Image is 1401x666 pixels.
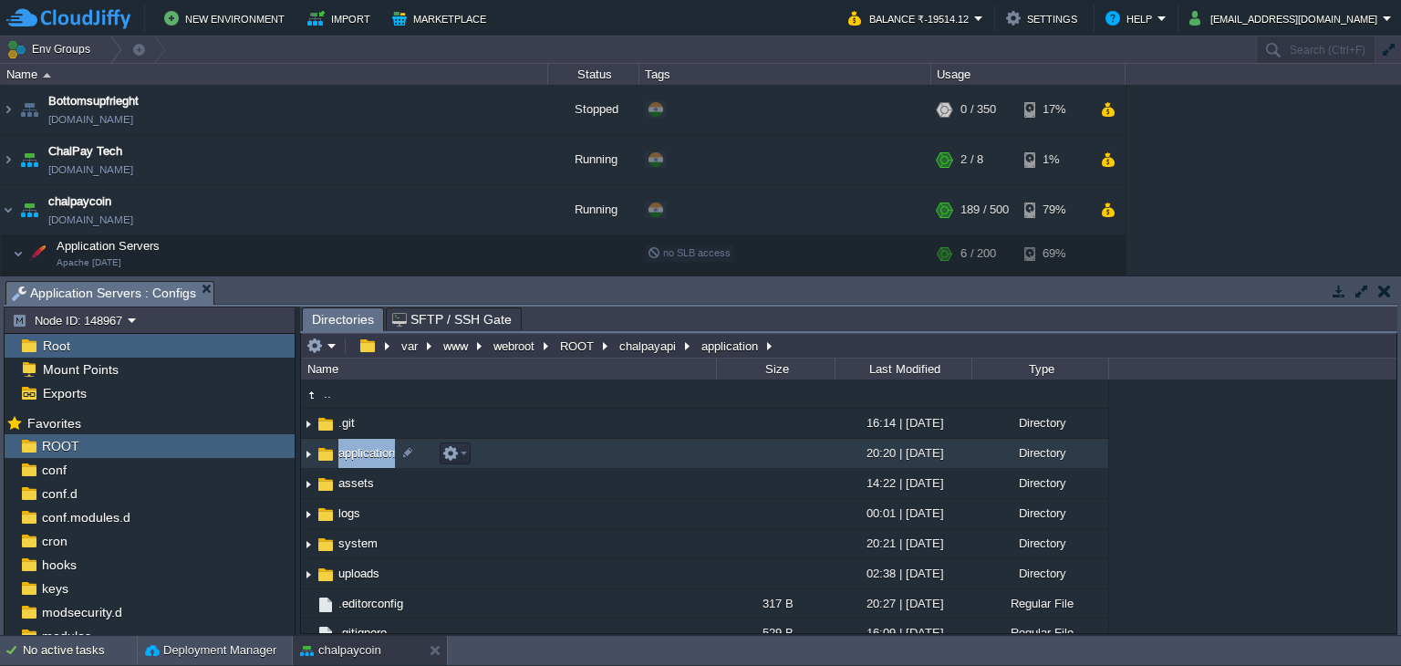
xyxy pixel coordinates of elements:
input: Click to enter the path [301,333,1396,359]
span: Favorites [24,415,84,432]
a: modules [38,628,94,644]
span: Exports [39,385,89,401]
img: AMDAwAAAACH5BAEAAAAALAAAAAABAAEAAAICRAEAOw== [316,444,336,464]
img: AMDAwAAAACH5BAEAAAAALAAAAAABAAEAAAICRAEAOw== [301,470,316,498]
div: No active tasks [23,636,137,665]
img: AMDAwAAAACH5BAEAAAAALAAAAAABAAEAAAICRAEAOw== [316,624,336,644]
div: Name [303,359,716,380]
div: 189 / 500 [960,185,1009,234]
a: cron [38,533,70,549]
img: CloudJiffy [6,7,130,30]
div: 16:09 | [DATE] [835,619,971,647]
a: [DOMAIN_NAME] [48,110,133,129]
img: AMDAwAAAACH5BAEAAAAALAAAAAABAAEAAAICRAEAOw== [16,185,42,234]
div: 79% [1024,185,1084,234]
span: .git [336,415,358,431]
a: Mount Points [39,361,121,378]
img: AMDAwAAAACH5BAEAAAAALAAAAAABAAEAAAICRAEAOw== [316,414,336,434]
div: Stopped [548,85,639,134]
div: Last Modified [836,359,971,380]
a: conf.d [38,485,80,502]
div: Running [548,185,639,234]
div: 317 B [716,589,835,618]
span: keys [38,580,71,597]
button: Env Groups [6,36,97,62]
div: Directory [971,499,1108,527]
a: .editorconfig [336,596,406,611]
div: Regular File [971,589,1108,618]
button: ROOT [557,338,598,354]
a: [DOMAIN_NAME] [48,161,133,179]
a: hooks [38,557,79,573]
span: Directories [312,308,374,331]
button: Balance ₹-19514.12 [848,7,974,29]
img: AMDAwAAAACH5BAEAAAAALAAAAAABAAEAAAICRAEAOw== [43,73,51,78]
a: Bottomsupfrieght [48,92,139,110]
a: system [336,536,380,551]
img: AMDAwAAAACH5BAEAAAAALAAAAAABAAEAAAICRAEAOw== [49,273,75,301]
button: Import [307,7,376,29]
a: ChalPay Tech [48,142,122,161]
div: 02:38 | [DATE] [835,559,971,588]
img: AMDAwAAAACH5BAEAAAAALAAAAAABAAEAAAICRAEAOw== [13,235,24,272]
span: Application Servers [55,238,162,254]
button: Help [1105,7,1157,29]
img: AMDAwAAAACH5BAEAAAAALAAAAAABAAEAAAICRAEAOw== [301,589,316,618]
div: 69% [1024,273,1084,301]
img: AMDAwAAAACH5BAEAAAAALAAAAAABAAEAAAICRAEAOw== [301,530,316,558]
span: ROOT [38,438,82,454]
a: assets [336,475,377,491]
img: AMDAwAAAACH5BAEAAAAALAAAAAABAAEAAAICRAEAOw== [1,185,16,234]
a: .gitignore [336,625,389,640]
a: conf [38,462,69,478]
div: 16:14 | [DATE] [835,409,971,437]
div: Regular File [971,619,1108,647]
span: Apache [DATE] [57,257,121,268]
a: conf.modules.d [38,509,133,526]
span: uploads [336,566,382,581]
div: 00:01 | [DATE] [835,499,971,527]
a: Application ServersApache [DATE] [55,239,162,253]
img: AMDAwAAAACH5BAEAAAAALAAAAAABAAEAAAICRAEAOw== [316,474,336,494]
img: AMDAwAAAACH5BAEAAAAALAAAAAABAAEAAAICRAEAOw== [16,135,42,184]
img: AMDAwAAAACH5BAEAAAAALAAAAAABAAEAAAICRAEAOw== [316,505,336,525]
div: Usage [932,64,1125,85]
img: AMDAwAAAACH5BAEAAAAALAAAAAABAAEAAAICRAEAOw== [301,385,321,405]
button: Marketplace [392,7,492,29]
div: Directory [971,409,1108,437]
a: Root [39,338,73,354]
img: AMDAwAAAACH5BAEAAAAALAAAAAABAAEAAAICRAEAOw== [316,535,336,555]
img: AMDAwAAAACH5BAEAAAAALAAAAAABAAEAAAICRAEAOw== [301,440,316,468]
button: webroot [491,338,539,354]
a: modsecurity.d [38,604,125,620]
a: .. [321,386,334,401]
a: logs [336,505,363,521]
button: Settings [1006,7,1083,29]
button: Node ID: 148967 [12,312,128,328]
div: Tags [640,64,930,85]
a: application [336,445,398,461]
div: 20:20 | [DATE] [835,439,971,467]
a: chalpaycoin [48,193,111,211]
img: AMDAwAAAACH5BAEAAAAALAAAAAABAAEAAAICRAEAOw== [301,619,316,647]
div: 1% [1024,135,1084,184]
div: Directory [971,439,1108,467]
div: 17% [1024,85,1084,134]
button: chalpayapi [617,338,680,354]
div: Directory [971,529,1108,557]
div: Name [2,64,547,85]
img: AMDAwAAAACH5BAEAAAAALAAAAAABAAEAAAICRAEAOw== [38,273,49,301]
